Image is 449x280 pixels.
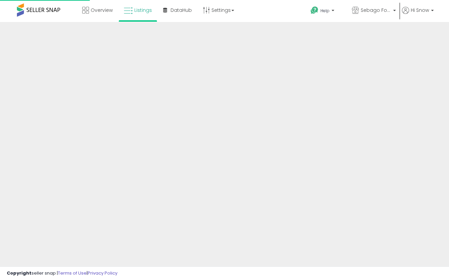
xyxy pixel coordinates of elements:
[171,7,192,14] span: DataHub
[361,7,391,14] span: Sebago Foods
[411,7,429,14] span: Hi Snow
[88,270,117,276] a: Privacy Policy
[134,7,152,14] span: Listings
[58,270,87,276] a: Terms of Use
[7,270,117,277] div: seller snap | |
[91,7,113,14] span: Overview
[310,6,319,15] i: Get Help
[320,8,330,14] span: Help
[7,270,31,276] strong: Copyright
[305,1,346,22] a: Help
[402,7,434,22] a: Hi Snow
